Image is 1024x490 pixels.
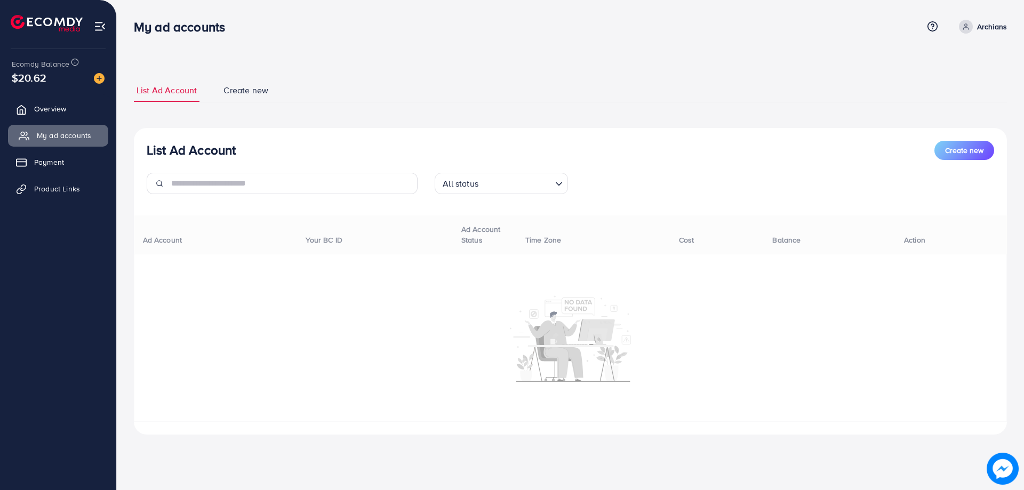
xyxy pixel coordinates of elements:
span: Payment [34,157,64,167]
img: menu [94,20,106,33]
input: Search for option [482,174,551,191]
img: logo [11,15,83,31]
img: image [94,73,105,84]
h3: My ad accounts [134,19,234,35]
span: $20.62 [12,70,46,85]
div: Search for option [435,173,568,194]
span: Overview [34,103,66,114]
a: Payment [8,151,108,173]
h3: List Ad Account [147,142,236,158]
span: Create new [945,145,983,156]
span: Product Links [34,183,80,194]
p: Archians [977,20,1007,33]
span: Ecomdy Balance [12,59,69,69]
img: image [987,453,1019,485]
a: My ad accounts [8,125,108,146]
span: All status [441,176,481,191]
span: My ad accounts [37,130,91,141]
span: Create new [223,84,268,97]
span: List Ad Account [137,84,197,97]
button: Create new [934,141,994,160]
a: Archians [955,20,1007,34]
a: Overview [8,98,108,119]
a: Product Links [8,178,108,199]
